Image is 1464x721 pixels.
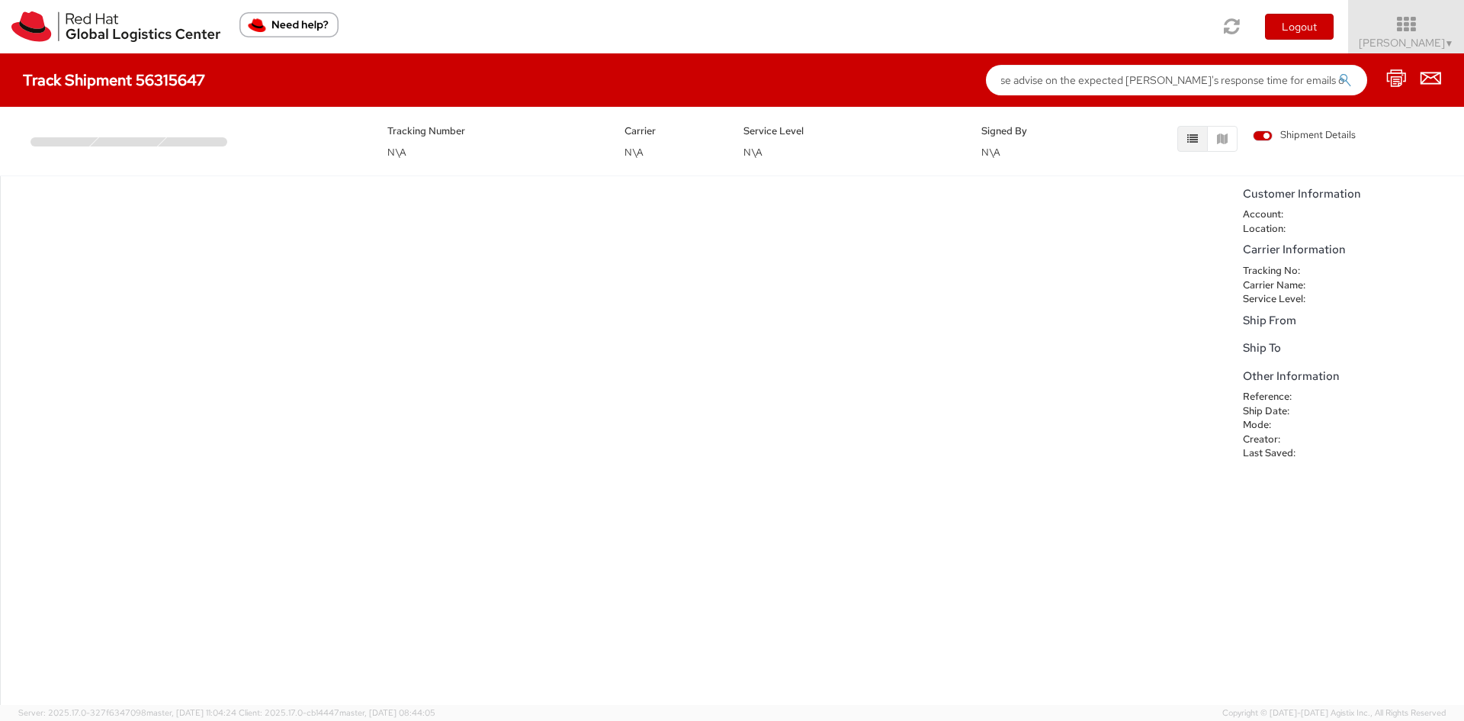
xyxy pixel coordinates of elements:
[743,126,958,137] h5: Service Level
[1359,36,1454,50] span: [PERSON_NAME]
[1265,14,1334,40] button: Logout
[1231,446,1330,461] dt: Last Saved:
[339,707,435,718] span: master, [DATE] 08:44:05
[1231,264,1330,278] dt: Tracking No:
[1231,208,1330,222] dt: Account:
[239,707,435,718] span: Client: 2025.17.0-cb14447
[1253,128,1356,145] label: Shipment Details
[1243,342,1456,355] h5: Ship To
[1222,707,1446,719] span: Copyright © [DATE]-[DATE] Agistix Inc., All Rights Reserved
[1231,433,1330,447] dt: Creator:
[986,65,1367,95] input: Shipment, Tracking or Reference Number (at least 4 chars)
[1243,188,1456,201] h5: Customer Information
[1231,222,1330,237] dt: Location:
[981,126,1077,137] h5: Signed By
[1243,370,1456,383] h5: Other Information
[239,12,339,37] button: Need help?
[1253,128,1356,143] span: Shipment Details
[1231,390,1330,404] dt: Reference:
[1231,278,1330,293] dt: Carrier Name:
[1231,418,1330,433] dt: Mode:
[743,146,762,159] span: N\A
[11,11,220,42] img: rh-logistics-00dfa346123c4ec078e1.svg
[1445,37,1454,50] span: ▼
[146,707,236,718] span: master, [DATE] 11:04:24
[1243,243,1456,256] h5: Carrier Information
[387,146,406,159] span: N\A
[624,146,644,159] span: N\A
[1243,314,1456,327] h5: Ship From
[23,72,205,89] h4: Track Shipment 56315647
[1231,404,1330,419] dt: Ship Date:
[18,707,236,718] span: Server: 2025.17.0-327f6347098
[387,126,602,137] h5: Tracking Number
[624,126,721,137] h5: Carrier
[1231,292,1330,307] dt: Service Level:
[981,146,1000,159] span: N\A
